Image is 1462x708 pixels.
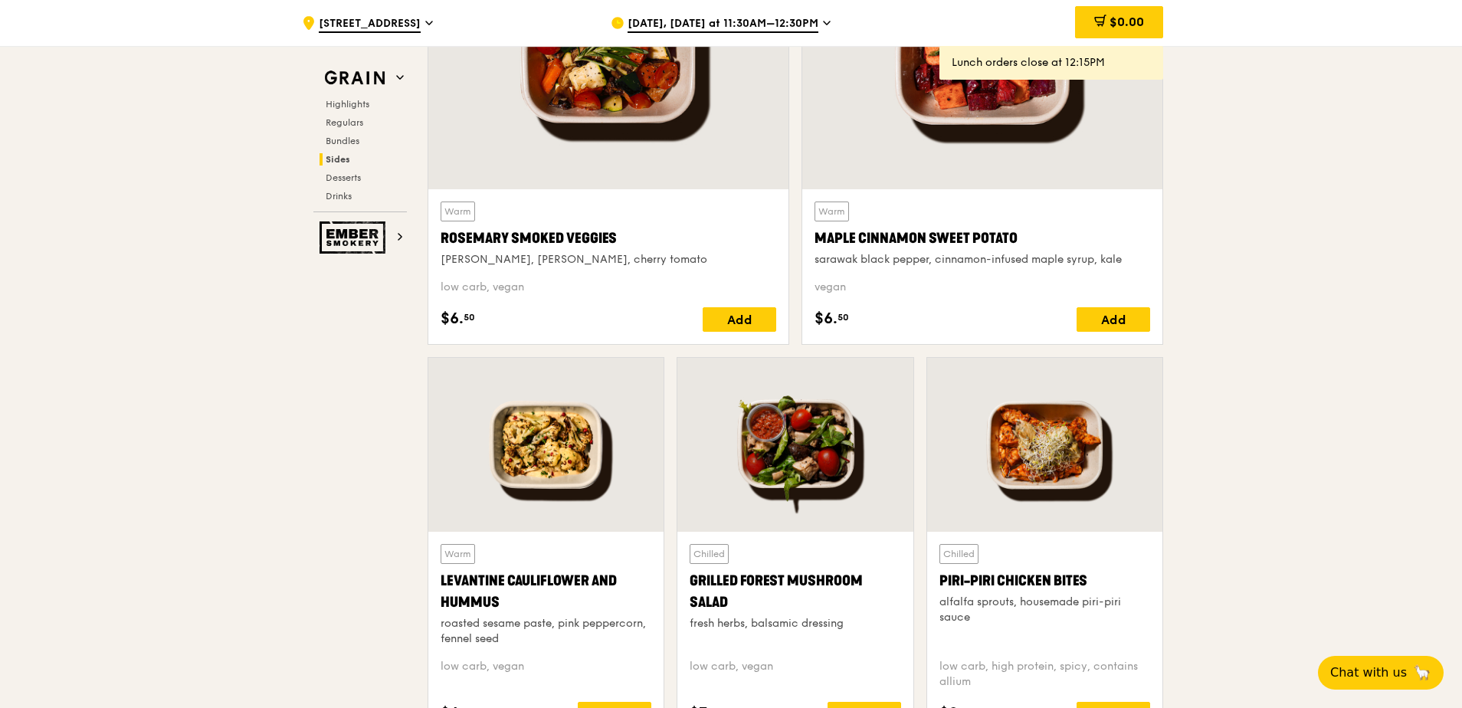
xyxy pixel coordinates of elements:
div: low carb, vegan [441,659,651,690]
div: fresh herbs, balsamic dressing [690,616,900,631]
span: [DATE], [DATE] at 11:30AM–12:30PM [628,16,818,33]
img: Ember Smokery web logo [320,221,390,254]
span: Regulars [326,117,363,128]
div: Chilled [939,544,978,564]
span: $6. [441,307,464,330]
div: Rosemary Smoked Veggies [441,228,776,249]
span: [STREET_ADDRESS] [319,16,421,33]
span: $6. [815,307,838,330]
span: Drinks [326,191,352,202]
div: Warm [441,202,475,221]
div: Warm [815,202,849,221]
div: Lunch orders close at 12:15PM [952,55,1151,70]
span: Desserts [326,172,361,183]
div: Maple Cinnamon Sweet Potato [815,228,1150,249]
img: Grain web logo [320,64,390,92]
span: Bundles [326,136,359,146]
div: Warm [441,544,475,564]
div: vegan [815,280,1150,295]
div: Add [1077,307,1150,332]
div: sarawak black pepper, cinnamon-infused maple syrup, kale [815,252,1150,267]
div: low carb, high protein, spicy, contains allium [939,659,1150,690]
div: Add [703,307,776,332]
span: 50 [838,311,849,323]
div: [PERSON_NAME], [PERSON_NAME], cherry tomato [441,252,776,267]
div: Piri-piri Chicken Bites [939,570,1150,592]
span: Chat with us [1330,664,1407,682]
span: Sides [326,154,350,165]
div: roasted sesame paste, pink peppercorn, fennel seed [441,616,651,647]
button: Chat with us🦙 [1318,656,1444,690]
div: low carb, vegan [441,280,776,295]
span: Highlights [326,99,369,110]
div: low carb, vegan [690,659,900,690]
span: $0.00 [1110,15,1144,29]
div: Levantine Cauliflower and Hummus [441,570,651,613]
div: Grilled Forest Mushroom Salad [690,570,900,613]
div: alfalfa sprouts, housemade piri-piri sauce [939,595,1150,625]
span: 50 [464,311,475,323]
div: Chilled [690,544,729,564]
span: 🦙 [1413,664,1431,682]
